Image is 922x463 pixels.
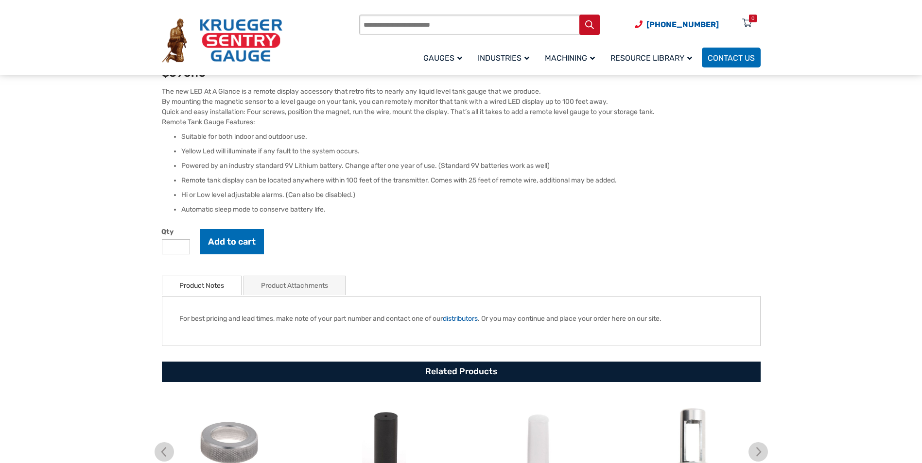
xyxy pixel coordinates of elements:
[605,46,702,69] a: Resource Library
[478,53,529,63] span: Industries
[443,314,478,323] a: distributors
[635,18,719,31] a: Phone Number (920) 434-8860
[708,53,755,63] span: Contact Us
[646,20,719,29] span: [PHONE_NUMBER]
[155,442,174,462] img: chevron-left.svg
[181,161,761,171] li: Powered by an industry standard 9V Lithium battery. Change after one year of use. (Standard 9V ba...
[418,46,472,69] a: Gauges
[162,86,761,127] p: The new LED At A Glance is a remote display accessory that retro fits to nearly any liquid level ...
[162,18,282,63] img: Krueger Sentry Gauge
[200,229,264,254] button: Add to cart
[179,276,224,295] a: Product Notes
[748,442,768,462] img: chevron-right.svg
[423,53,462,63] span: Gauges
[181,132,761,142] li: Suitable for both indoor and outdoor use.
[181,205,761,215] li: Automatic sleep mode to conserve battery life.
[610,53,692,63] span: Resource Library
[751,15,754,22] div: 0
[702,48,761,67] a: Contact Us
[179,314,743,324] p: For best pricing and lead times, make note of your part number and contact one of our . Or you ma...
[261,276,328,295] a: Product Attachments
[181,147,761,156] li: Yellow Led will illuminate if any fault to the system occurs.
[545,53,595,63] span: Machining
[181,190,761,200] li: Hi or Low level adjustable alarms. (Can also be disabled.)
[181,176,761,185] li: Remote tank display can be located anywhere within 100 feet of the transmitter. Comes with 25 fee...
[162,239,190,254] input: Product quantity
[162,362,761,382] h2: Related Products
[472,46,539,69] a: Industries
[539,46,605,69] a: Machining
